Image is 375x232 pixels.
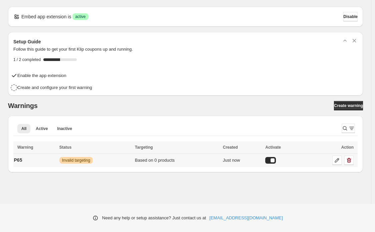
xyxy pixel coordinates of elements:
[13,38,41,45] h3: Setup Guide
[36,126,48,131] span: Active
[343,12,358,21] button: Disable
[62,158,90,163] span: Invalid targeting
[17,72,66,79] h4: Enable the app extension
[59,145,72,150] span: Status
[17,84,92,91] h4: Create and configure your first warning
[13,46,358,53] p: Follow this guide to get your first Klip coupons up and running.
[334,103,363,108] span: Create warning
[75,14,85,19] span: active
[21,126,26,131] span: All
[341,145,354,150] span: Action
[13,57,41,62] span: 1 / 2 completed
[334,101,363,110] a: Create warning
[14,157,22,163] p: P65
[135,157,219,164] div: Based on 0 products
[8,102,38,110] h2: Warnings
[17,145,33,150] span: Warning
[13,155,23,165] a: P65
[135,145,153,150] span: Targeting
[223,145,238,150] span: Created
[342,124,355,133] button: Search and filter results
[265,145,281,150] span: Activate
[343,14,358,19] span: Disable
[223,157,261,164] div: Just now
[210,215,283,221] a: [EMAIL_ADDRESS][DOMAIN_NAME]
[21,13,71,20] p: Embed app extension is
[57,126,72,131] span: Inactive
